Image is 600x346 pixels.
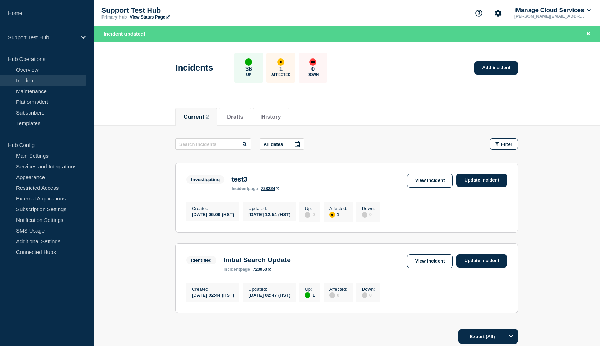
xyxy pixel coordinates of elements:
p: All dates [264,142,283,147]
p: Updated : [248,206,290,211]
span: incident [224,267,240,272]
button: Drafts [227,114,243,120]
p: Created : [192,286,234,292]
div: up [305,292,310,298]
a: View incident [407,254,453,268]
div: [DATE] 02:47 (HST) [248,292,290,298]
div: disabled [362,292,367,298]
p: page [224,267,250,272]
a: 723224 [261,186,279,191]
a: Update incident [456,254,507,268]
div: affected [277,58,284,66]
div: [DATE] 02:44 (HST) [192,292,234,298]
p: Down : [362,206,375,211]
p: Up : [305,286,315,292]
h1: Incidents [175,63,213,73]
div: [DATE] 12:54 (HST) [248,211,290,217]
button: Account settings [491,6,506,21]
p: Primary Hub [101,15,127,20]
p: Down [307,73,319,77]
h3: test3 [231,175,279,183]
a: View Status Page [130,15,169,20]
input: Search incidents [175,138,251,150]
div: disabled [329,292,335,298]
div: disabled [305,212,310,218]
button: Current 2 [184,114,209,120]
div: affected [329,212,335,218]
button: Export (All) [458,329,518,344]
span: 2 [206,114,209,120]
span: Investigating [186,175,224,184]
span: incident [231,186,248,191]
button: Support [471,6,486,21]
p: Created : [192,206,234,211]
div: up [245,58,252,66]
a: Update incident [456,174,507,187]
p: [PERSON_NAME][EMAIL_ADDRESS][PERSON_NAME][DOMAIN_NAME] [513,14,587,19]
div: 0 [362,292,375,298]
button: Close banner [584,30,593,38]
p: Affected : [329,286,347,292]
button: All dates [260,138,304,150]
p: Up [246,73,251,77]
div: 0 [362,211,375,218]
button: Filter [490,138,518,150]
p: Down : [362,286,375,292]
button: iManage Cloud Services [513,7,592,14]
p: Up : [305,206,315,211]
p: Affected [271,73,290,77]
div: down [309,58,316,66]
button: History [261,114,281,120]
a: Add incident [474,61,518,75]
p: 1 [279,66,282,73]
h3: Initial Search Update [224,256,291,264]
p: Affected : [329,206,347,211]
div: 0 [329,292,347,298]
p: 36 [245,66,252,73]
span: Identified [186,256,216,264]
div: [DATE] 06:09 (HST) [192,211,234,217]
div: 1 [329,211,347,218]
div: 0 [305,211,315,218]
p: Support Test Hub [8,34,76,40]
div: disabled [362,212,367,218]
span: Filter [501,142,512,147]
a: View incident [407,174,453,188]
p: Updated : [248,286,290,292]
p: 0 [311,66,315,73]
span: Incident updated! [104,31,145,37]
p: Support Test Hub [101,6,244,15]
button: Options [504,329,518,344]
a: 723063 [253,267,271,272]
p: page [231,186,258,191]
div: 1 [305,292,315,298]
